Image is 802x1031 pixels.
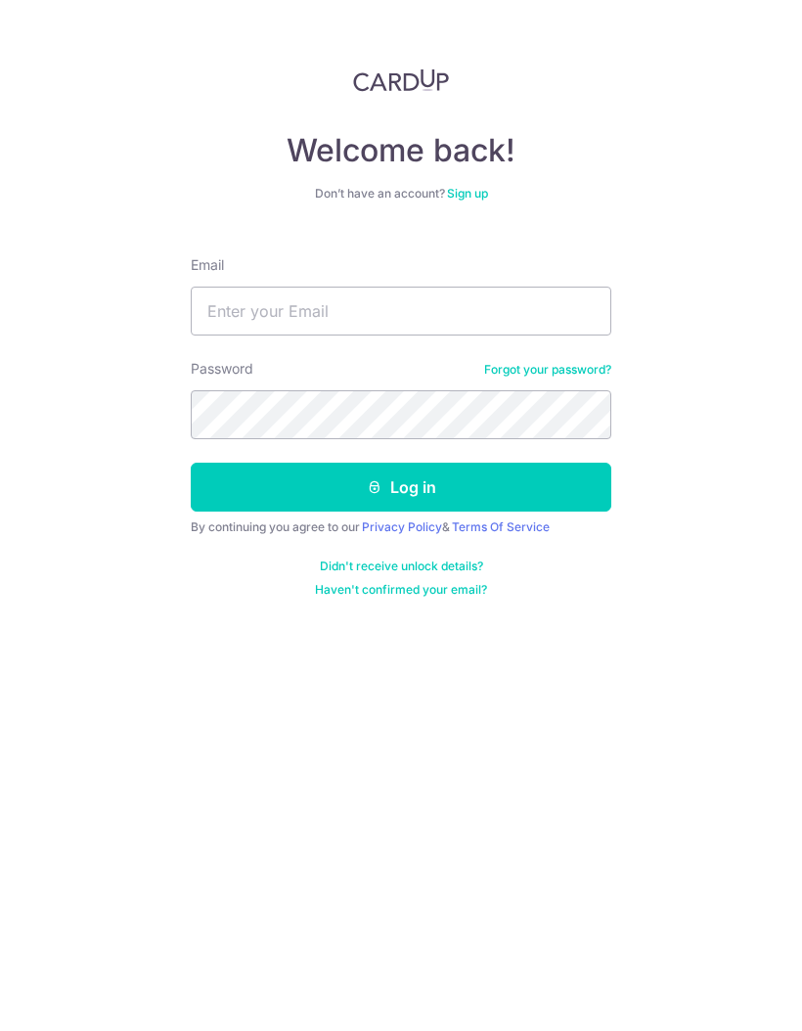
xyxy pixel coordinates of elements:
div: By continuing you agree to our & [191,519,611,535]
h4: Welcome back! [191,131,611,170]
a: Haven't confirmed your email? [315,582,487,598]
label: Email [191,255,224,275]
img: CardUp Logo [353,68,449,92]
div: Don’t have an account? [191,186,611,202]
a: Privacy Policy [362,519,442,534]
a: Didn't receive unlock details? [320,559,483,574]
button: Log in [191,463,611,512]
a: Terms Of Service [452,519,550,534]
label: Password [191,359,253,379]
input: Enter your Email [191,287,611,336]
a: Sign up [447,186,488,201]
a: Forgot your password? [484,362,611,378]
